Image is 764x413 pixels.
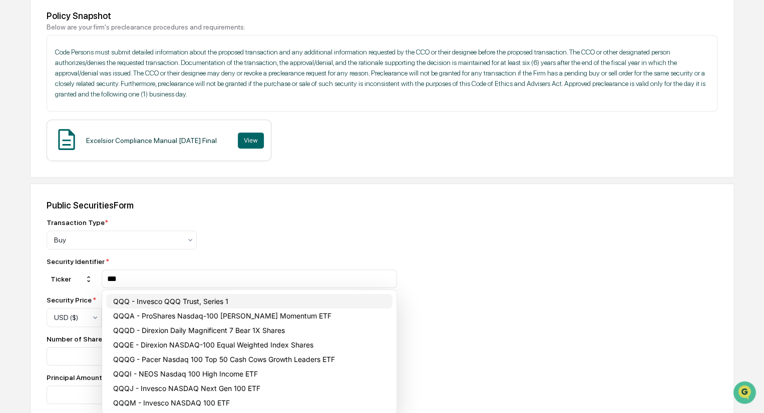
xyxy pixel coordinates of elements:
span: QQQM - Invesco NASDAQ 100 ETF [113,398,390,407]
a: 🗄️Attestations [69,122,128,140]
a: 🖐️Preclearance [6,122,69,140]
span: Preclearance [20,126,65,136]
button: View [238,132,264,148]
div: Policy Snapshot [47,10,717,21]
span: QQQD - Direxion Daily Magnificent 7 Bear 1X Shares [113,326,390,334]
a: Powered byPylon [71,169,121,177]
span: QQQE - Direxion NASDAQ-100 Equal Weighted Index Shares [113,340,390,349]
div: 🖐️ [10,127,18,135]
div: Ticker [47,271,97,287]
img: Document Icon [54,127,79,152]
div: Public Securities Form [47,200,717,210]
div: 🗄️ [73,127,81,135]
span: Pylon [100,169,121,177]
div: 🔎 [10,146,18,154]
div: Number of Shares [47,335,397,343]
div: Security Identifier [47,257,397,265]
span: Data Lookup [20,145,63,155]
button: Start new chat [170,79,182,91]
div: Security Price [47,296,187,304]
span: QQQA - ProShares Nasdaq-100 [PERSON_NAME] Momentum ETF [113,311,390,320]
div: Start new chat [34,76,164,86]
div: Below are your firm's preclearance procedures and requirements: [47,23,717,31]
span: QQQ - Invesco QQQ Trust, Series 1 [113,297,390,305]
div: Principal Amount [47,373,397,381]
div: We're available if you need us! [34,86,127,94]
span: QQQG - Pacer Nasdaq 100 Top 50 Cash Cows Growth Leaders ETF [113,355,390,363]
span: QQQJ - Invesco NASDAQ Next Gen 100 ETF [113,384,390,392]
span: QQQI - NEOS Nasdaq 100 High Income ETF [113,369,390,378]
p: Code Persons must submit detailed information about the proposed transaction and any additional i... [55,47,709,99]
span: Attestations [83,126,124,136]
div: Excelsior Compliance Manual [DATE] Final [86,136,217,144]
iframe: Open customer support [732,380,759,407]
p: How can we help? [10,21,182,37]
a: 🔎Data Lookup [6,141,67,159]
img: 1746055101610-c473b297-6a78-478c-a979-82029cc54cd1 [10,76,28,94]
div: Transaction Type [47,218,108,226]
